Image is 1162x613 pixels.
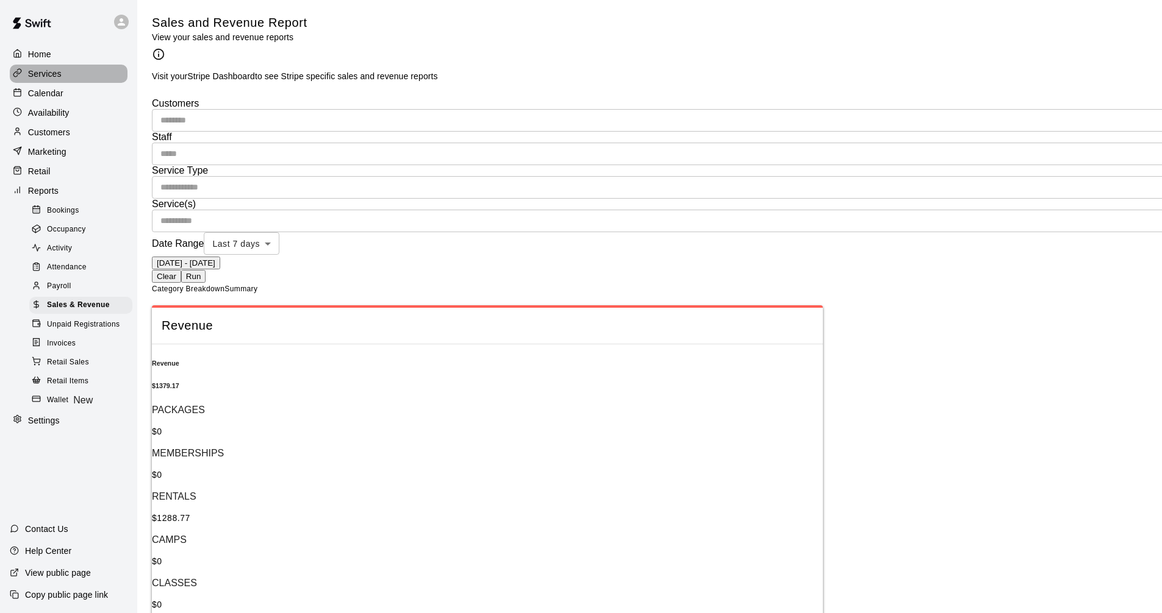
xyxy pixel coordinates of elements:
[187,71,255,81] a: Stripe Dashboard
[152,360,823,367] h6: Revenue
[28,107,70,119] p: Availability
[29,258,137,277] a: Attendance
[152,469,823,481] p: $0
[29,315,137,334] a: Unpaid Registrations
[29,372,137,391] a: Retail Items
[29,391,137,409] a: WalletNew
[204,232,279,255] div: Last 7 days
[10,65,127,83] a: Services
[152,199,196,209] span: Service(s)
[181,270,206,283] button: Run
[29,201,137,220] a: Bookings
[29,277,137,296] a: Payroll
[28,414,60,427] p: Settings
[10,182,127,200] a: Reports
[152,555,823,568] p: $0
[47,356,89,369] span: Retail Sales
[152,285,224,293] span: Category Breakdown
[152,405,823,416] p: PACKAGES
[152,491,823,502] p: RENTALS
[152,382,823,389] h6: $ 1379.17
[28,68,62,80] p: Services
[10,45,127,63] a: Home
[29,259,132,276] div: Attendance
[28,87,63,99] p: Calendar
[152,31,307,43] p: View your sales and revenue reports
[152,448,823,459] p: MEMBERSHIPS
[29,334,137,353] a: Invoices
[68,395,98,405] span: New
[25,523,68,535] p: Contact Us
[10,84,127,102] a: Calendar
[25,545,71,557] p: Help Center
[47,243,72,255] span: Activity
[152,534,823,545] p: CAMPS
[152,15,307,31] h5: Sales and Revenue Report
[29,354,132,371] div: Retail Sales
[10,411,127,430] a: Settings
[29,297,132,314] div: Sales & Revenue
[28,185,59,197] p: Reports
[152,165,208,175] span: Service Type
[47,280,71,292] span: Payroll
[152,512,823,525] p: $1288.77
[28,146,66,158] p: Marketing
[29,278,132,295] div: Payroll
[47,375,88,388] span: Retail Items
[152,425,823,438] p: $0
[25,567,91,579] p: View public page
[29,202,132,219] div: Bookings
[28,48,51,60] p: Home
[47,394,68,406] span: Wallet
[152,132,172,142] span: Staff
[29,392,132,409] div: WalletNew
[152,270,181,283] button: Clear
[29,316,132,333] div: Unpaid Registrations
[29,335,132,352] div: Invoices
[47,261,87,274] span: Attendance
[224,285,257,293] span: Summary
[25,589,108,601] p: Copy public page link
[28,126,70,138] p: Customers
[29,296,137,315] a: Sales & Revenue
[29,353,137,372] a: Retail Sales
[152,578,823,589] p: CLASSES
[162,317,813,334] span: Revenue
[28,165,51,177] p: Retail
[29,220,137,239] a: Occupancy
[29,240,132,257] div: Activity
[10,162,127,180] a: Retail
[152,257,220,269] button: [DATE] - [DATE]
[152,98,199,108] span: Customers
[29,373,132,390] div: Retail Items
[10,104,127,122] a: Availability
[47,319,120,331] span: Unpaid Registrations
[29,239,137,258] a: Activity
[47,224,86,236] span: Occupancy
[152,598,823,611] p: $0
[29,221,132,238] div: Occupancy
[10,123,127,141] a: Customers
[47,338,76,350] span: Invoices
[47,299,110,311] span: Sales & Revenue
[47,205,79,217] span: Bookings
[10,143,127,161] a: Marketing
[152,238,204,249] span: Date Range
